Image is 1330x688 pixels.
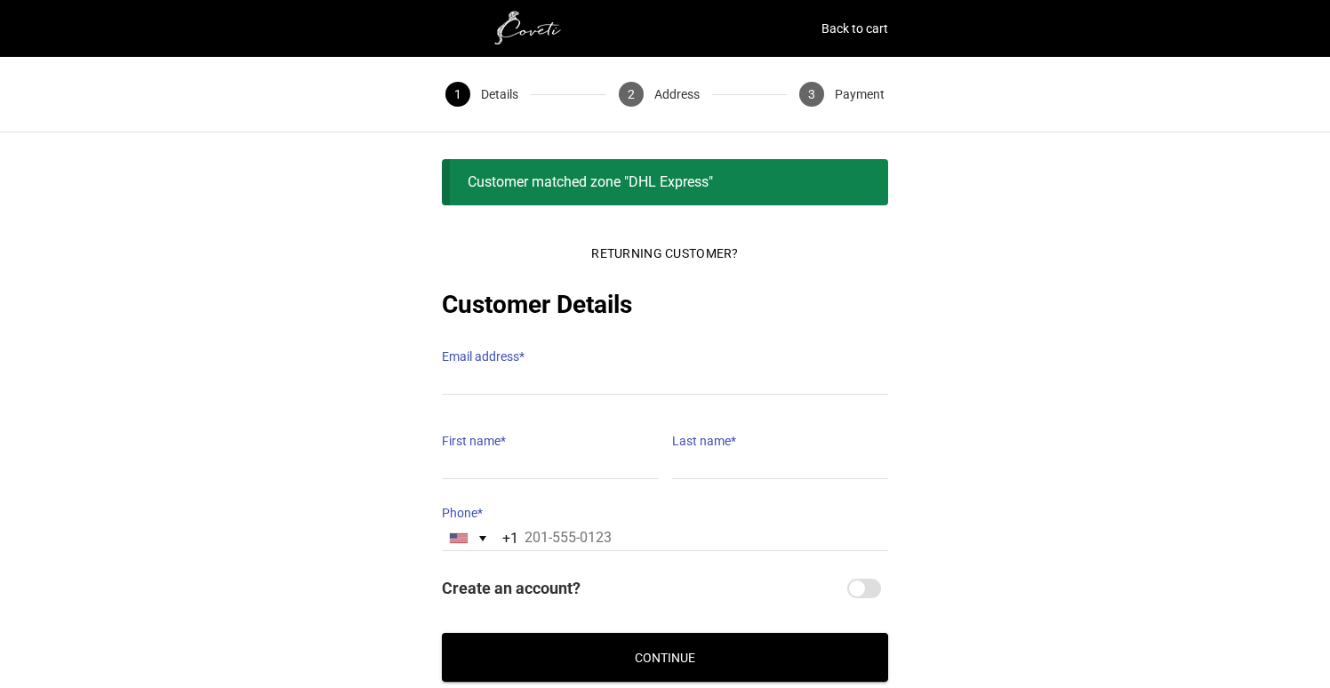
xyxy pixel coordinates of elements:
[502,524,518,553] div: +1
[481,82,518,107] span: Details
[433,57,531,132] button: 1 Details
[442,287,888,323] h2: Customer Details
[442,633,888,682] button: Continue
[442,525,888,551] input: 201-555-0123
[619,82,644,107] span: 2
[442,500,888,525] label: Phone
[606,57,712,132] button: 2 Address
[821,16,888,41] a: Back to cart
[835,82,885,107] span: Payment
[442,428,658,453] label: First name
[445,82,470,107] span: 1
[442,11,620,46] img: white1.png
[442,344,888,369] label: Email address
[442,159,888,205] div: Customer matched zone "DHL Express"
[847,579,881,598] input: Create an account?
[577,234,752,273] button: Returning Customer?
[654,82,700,107] span: Address
[799,82,824,107] span: 3
[443,526,518,550] button: Selected country
[787,57,897,132] button: 3 Payment
[442,572,844,604] span: Create an account?
[672,428,888,453] label: Last name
